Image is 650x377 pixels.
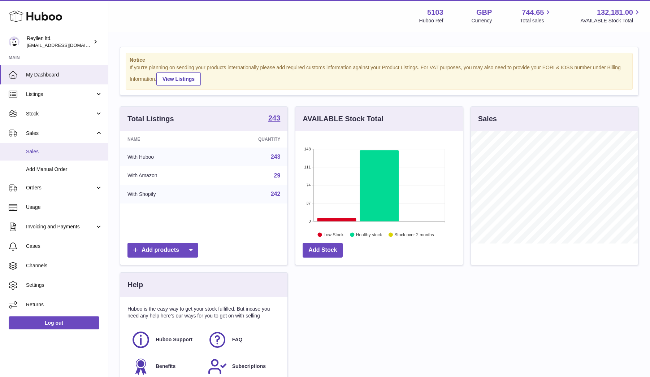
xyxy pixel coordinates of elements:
[520,17,552,24] span: Total sales
[307,201,311,205] text: 37
[127,306,280,319] p: Huboo is the easy way to get your stock fulfilled. But incase you need any help here's our ways f...
[597,8,633,17] span: 132,181.00
[271,154,281,160] a: 243
[131,357,200,376] a: Benefits
[9,36,19,47] img: reyllen@reyllen.com
[26,130,95,137] span: Sales
[208,330,277,350] a: FAQ
[120,148,212,166] td: With Huboo
[156,363,175,370] span: Benefits
[26,301,103,308] span: Returns
[26,166,103,173] span: Add Manual Order
[304,165,311,169] text: 111
[26,243,103,250] span: Cases
[120,166,212,185] td: With Amazon
[472,17,492,24] div: Currency
[304,147,311,151] text: 148
[232,336,243,343] span: FAQ
[324,232,344,237] text: Low Stock
[268,114,280,123] a: 243
[307,183,311,187] text: 74
[26,262,103,269] span: Channels
[303,114,383,124] h3: AVAILABLE Stock Total
[419,17,443,24] div: Huboo Ref
[271,191,281,197] a: 242
[156,72,201,86] a: View Listings
[580,8,641,24] a: 132,181.00 AVAILABLE Stock Total
[156,336,192,343] span: Huboo Support
[476,8,492,17] strong: GBP
[26,223,95,230] span: Invoicing and Payments
[580,17,641,24] span: AVAILABLE Stock Total
[309,219,311,223] text: 0
[131,330,200,350] a: Huboo Support
[130,64,629,86] div: If you're planning on sending your products internationally please add required customs informati...
[127,114,174,124] h3: Total Listings
[120,185,212,203] td: With Shopify
[26,91,95,98] span: Listings
[26,204,103,211] span: Usage
[395,232,434,237] text: Stock over 2 months
[9,316,99,329] a: Log out
[427,8,443,17] strong: 5103
[268,114,280,122] strong: 243
[208,357,277,376] a: Subscriptions
[520,8,552,24] a: 744.65 Total sales
[26,184,95,191] span: Orders
[26,282,103,289] span: Settings
[27,42,106,48] span: [EMAIL_ADDRESS][DOMAIN_NAME]
[127,280,143,290] h3: Help
[232,363,266,370] span: Subscriptions
[26,71,103,78] span: My Dashboard
[26,148,103,155] span: Sales
[303,243,343,258] a: Add Stock
[127,243,198,258] a: Add products
[478,114,497,124] h3: Sales
[356,232,382,237] text: Healthy stock
[274,172,281,179] a: 29
[130,57,629,63] strong: Notice
[120,131,212,148] th: Name
[522,8,544,17] span: 744.65
[27,35,92,49] div: Reyllen ltd.
[26,110,95,117] span: Stock
[212,131,288,148] th: Quantity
